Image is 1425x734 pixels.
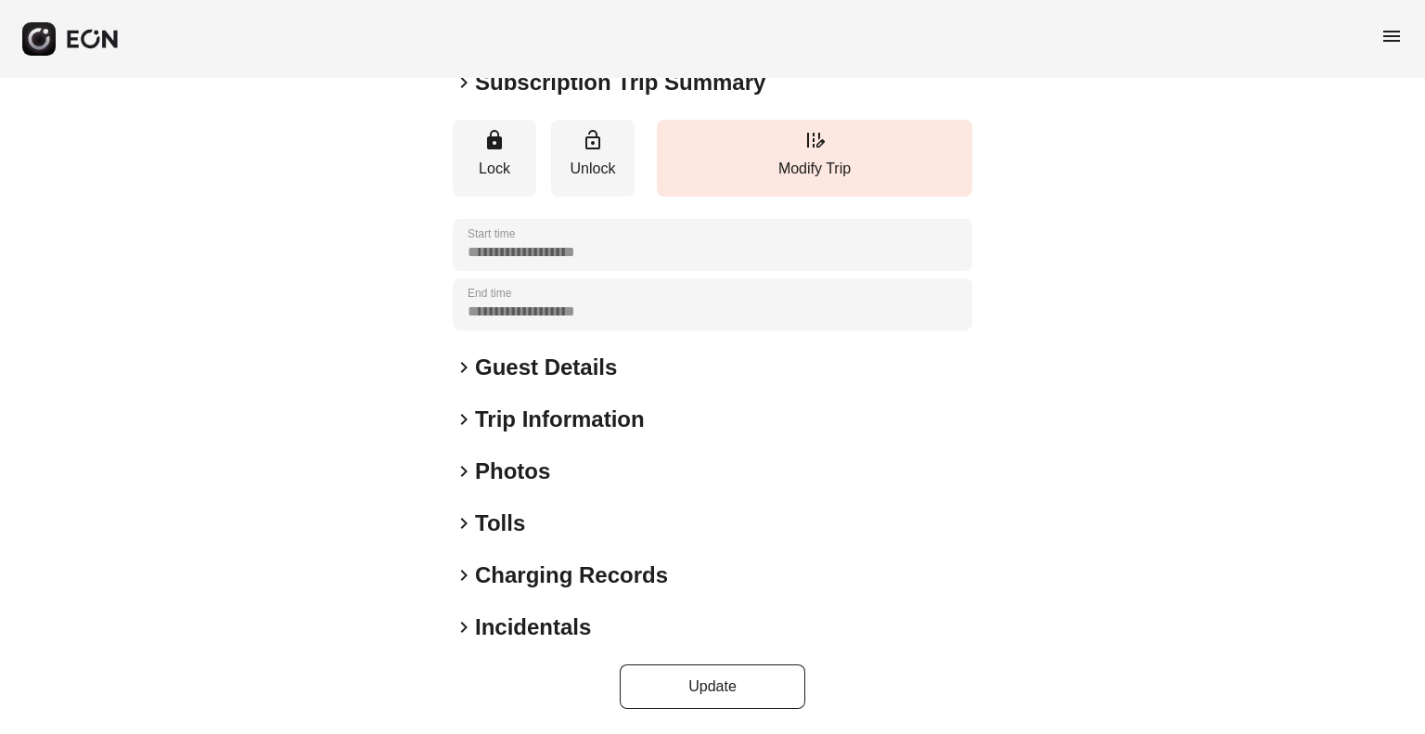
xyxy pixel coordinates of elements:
span: lock [483,129,506,151]
span: keyboard_arrow_right [453,408,475,431]
span: menu [1380,25,1403,47]
span: keyboard_arrow_right [453,356,475,379]
h2: Incidentals [475,612,591,642]
button: Unlock [551,120,635,197]
button: Lock [453,120,536,197]
h2: Photos [475,457,550,486]
p: Unlock [560,158,625,180]
p: Modify Trip [666,158,963,180]
span: edit_road [803,129,826,151]
h2: Guest Details [475,353,617,382]
span: keyboard_arrow_right [453,460,475,483]
button: Update [620,664,805,709]
h2: Subscription Trip Summary [475,68,765,97]
button: Modify Trip [657,120,972,197]
span: lock_open [582,129,604,151]
span: keyboard_arrow_right [453,616,475,638]
h2: Tolls [475,509,525,538]
span: keyboard_arrow_right [453,71,475,94]
span: keyboard_arrow_right [453,512,475,534]
h2: Trip Information [475,405,645,434]
span: keyboard_arrow_right [453,564,475,586]
p: Lock [462,158,527,180]
h2: Charging Records [475,560,668,590]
